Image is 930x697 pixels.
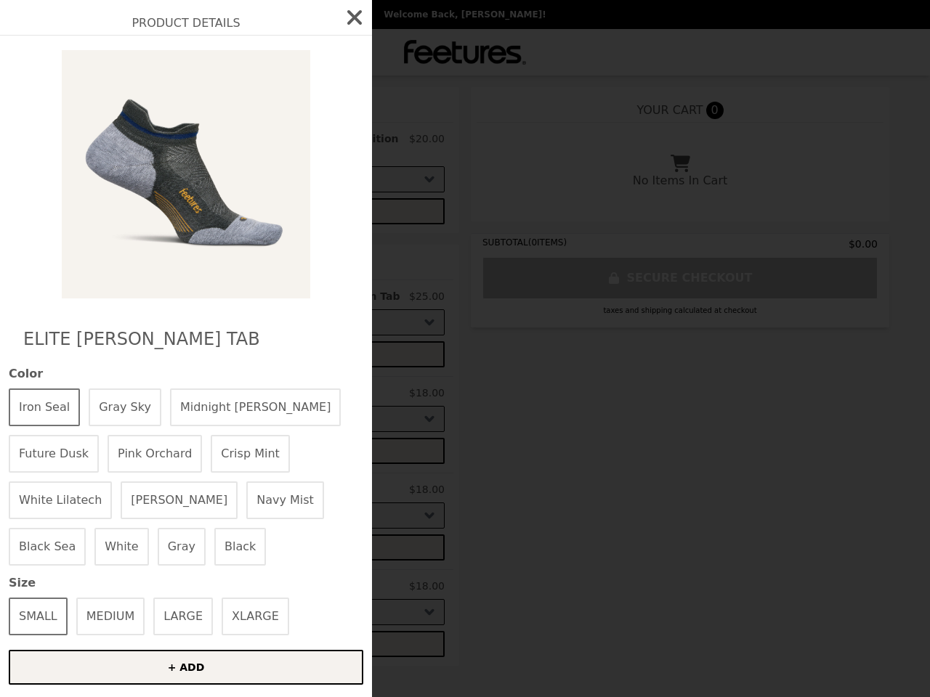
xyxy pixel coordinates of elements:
button: XLARGE [222,598,289,635]
button: Future Dusk [9,435,99,473]
button: Crisp Mint [211,435,289,473]
h2: Elite [PERSON_NAME] Tab [23,327,349,351]
button: MEDIUM [76,598,145,635]
button: Navy Mist [246,481,324,519]
button: SMALL [9,598,68,635]
button: Pink Orchard [108,435,202,473]
button: LARGE [153,598,213,635]
span: Color [9,365,363,383]
button: Gray [158,528,206,566]
button: White Lilatech [9,481,112,519]
button: Iron Seal [9,388,80,426]
button: White [94,528,149,566]
button: Gray Sky [89,388,161,426]
button: Midnight [PERSON_NAME] [170,388,341,426]
button: [PERSON_NAME] [121,481,238,519]
span: Size [9,574,363,592]
button: + ADD [9,650,363,685]
button: Black Sea [9,528,86,566]
img: Iron Seal / SMALL [53,50,319,298]
button: Black [214,528,266,566]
